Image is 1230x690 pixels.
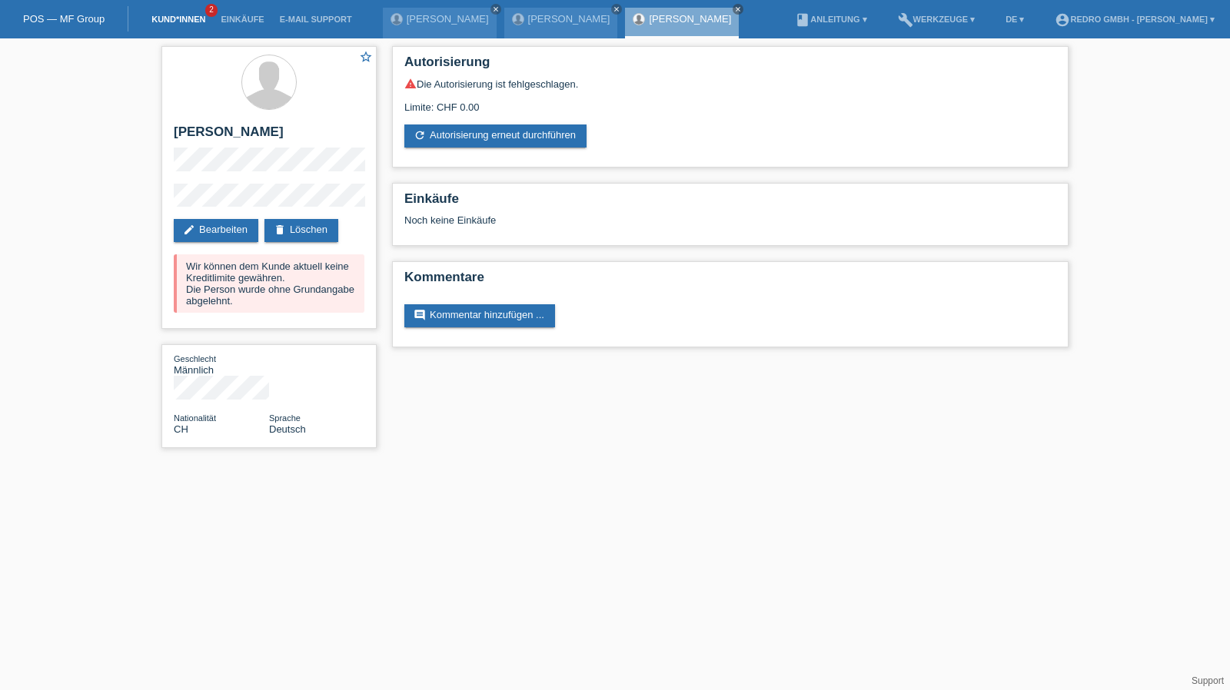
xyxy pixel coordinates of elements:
i: close [734,5,742,13]
a: [PERSON_NAME] [649,13,731,25]
div: Noch keine Einkäufe [404,214,1056,237]
a: POS — MF Group [23,13,105,25]
i: warning [404,78,417,90]
a: close [733,4,743,15]
span: Schweiz [174,423,188,435]
h2: [PERSON_NAME] [174,124,364,148]
i: close [492,5,500,13]
a: close [611,4,622,15]
a: editBearbeiten [174,219,258,242]
a: Einkäufe [213,15,271,24]
i: book [795,12,810,28]
i: edit [183,224,195,236]
span: Sprache [269,413,301,423]
a: Kund*innen [144,15,213,24]
div: Männlich [174,353,269,376]
i: account_circle [1055,12,1070,28]
i: comment [414,309,426,321]
a: [PERSON_NAME] [528,13,610,25]
a: E-Mail Support [272,15,360,24]
h2: Einkäufe [404,191,1056,214]
h2: Autorisierung [404,55,1056,78]
a: DE ▾ [998,15,1032,24]
a: refreshAutorisierung erneut durchführen [404,124,587,148]
span: Deutsch [269,423,306,435]
span: Geschlecht [174,354,216,363]
div: Limite: CHF 0.00 [404,90,1056,113]
div: Wir können dem Kunde aktuell keine Kreditlimite gewähren. Die Person wurde ohne Grundangabe abgel... [174,254,364,313]
div: Die Autorisierung ist fehlgeschlagen. [404,78,1056,90]
a: bookAnleitung ▾ [787,15,874,24]
i: delete [274,224,286,236]
a: account_circleRedro GmbH - [PERSON_NAME] ▾ [1047,15,1222,24]
a: star_border [359,50,373,66]
a: commentKommentar hinzufügen ... [404,304,555,327]
i: refresh [414,129,426,141]
span: Nationalität [174,413,216,423]
a: deleteLöschen [264,219,338,242]
h2: Kommentare [404,270,1056,293]
a: Support [1192,675,1224,686]
span: 2 [205,4,218,17]
a: close [490,4,501,15]
a: [PERSON_NAME] [407,13,489,25]
a: buildWerkzeuge ▾ [890,15,983,24]
i: close [613,5,620,13]
i: build [898,12,913,28]
i: star_border [359,50,373,64]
